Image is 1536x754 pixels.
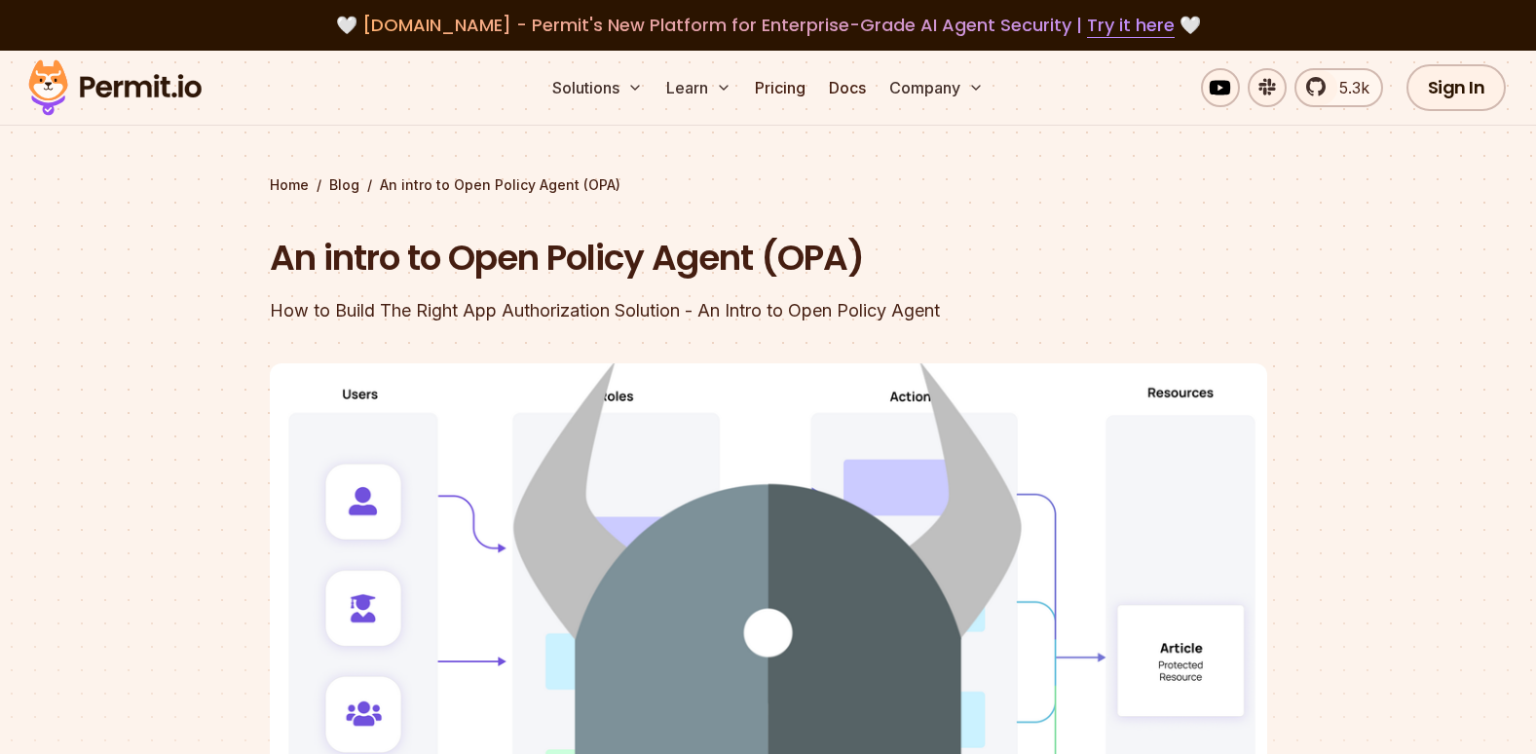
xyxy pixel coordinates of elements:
[1294,68,1383,107] a: 5.3k
[270,234,1018,283] h1: An intro to Open Policy Agent (OPA)
[47,12,1489,39] div: 🤍 🤍
[270,175,309,195] a: Home
[270,175,1267,195] div: / /
[329,175,359,195] a: Blog
[544,68,651,107] button: Solutions
[270,297,1018,324] div: How to Build The Right App Authorization Solution - An Intro to Open Policy Agent
[881,68,992,107] button: Company
[1406,64,1507,111] a: Sign In
[1328,76,1369,99] span: 5.3k
[821,68,874,107] a: Docs
[19,55,210,121] img: Permit logo
[658,68,739,107] button: Learn
[1087,13,1175,38] a: Try it here
[362,13,1175,37] span: [DOMAIN_NAME] - Permit's New Platform for Enterprise-Grade AI Agent Security |
[747,68,813,107] a: Pricing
